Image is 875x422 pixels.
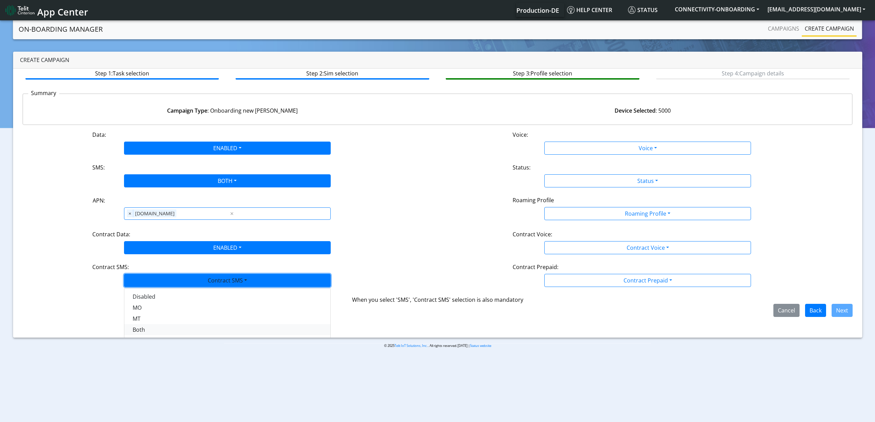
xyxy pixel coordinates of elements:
[124,324,330,335] button: Both
[567,6,575,14] img: knowledge.svg
[124,174,331,187] button: BOTH
[92,131,106,139] label: Data:
[124,274,331,287] button: Contract SMS
[513,196,554,204] label: Roaming Profile
[544,274,751,287] button: Contract Prepaid
[516,3,559,17] a: Your current platform instance
[167,107,207,114] strong: Campaign Type
[124,142,331,155] button: ENABLED
[625,3,671,17] a: Status
[19,22,103,36] a: On-Boarding Manager
[773,304,800,317] button: Cancel
[124,241,331,254] button: ENABLED
[765,22,802,35] a: Campaigns
[805,304,826,317] button: Back
[27,106,437,115] div: : Onboarding new [PERSON_NAME]
[628,6,658,14] span: Status
[28,89,59,97] p: Summary
[513,163,531,172] label: Status:
[544,174,751,187] button: Status
[124,291,330,302] button: Disabled
[92,230,130,238] label: Contract Data:
[133,209,176,218] span: [DOMAIN_NAME]
[124,302,330,313] button: MO
[37,6,88,18] span: App Center
[92,163,105,172] label: SMS:
[22,296,853,304] div: When you select 'SMS', 'Contract SMS' selection is also mandatory
[763,3,869,16] button: [EMAIL_ADDRESS][DOMAIN_NAME]
[394,343,428,348] a: Telit IoT Solutions, Inc.
[544,207,751,220] button: Roaming Profile
[127,209,133,218] span: ×
[516,6,559,14] span: Production-DE
[92,263,129,271] label: Contract SMS:
[6,5,34,16] img: logo-telit-cinterion-gw-new.png
[544,142,751,155] button: Voice
[513,230,552,238] label: Contract Voice:
[25,66,219,80] btn: Step 1: Task selection
[229,209,235,218] span: Clear all
[6,3,87,18] a: App Center
[671,3,763,16] button: CONNECTIVITY-ONBOARDING
[615,107,656,114] strong: Device Selected
[470,343,491,348] a: Status website
[513,263,558,271] label: Contract Prepaid:
[656,66,850,80] btn: Step 4: Campaign details
[544,241,751,254] button: Contract Voice
[224,343,651,348] p: © 2025 . All rights reserved.[DATE] |
[832,304,853,317] button: Next
[628,6,636,14] img: status.svg
[802,22,857,35] a: Create campaign
[437,106,848,115] div: : 5000
[124,313,330,324] button: MT
[446,66,639,80] btn: Step 3: Profile selection
[236,66,429,80] btn: Step 2: Sim selection
[567,6,612,14] span: Help center
[13,52,862,69] div: Create campaign
[513,131,528,139] label: Voice:
[124,288,331,338] div: ENABLED
[93,196,105,205] label: APN:
[564,3,625,17] a: Help center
